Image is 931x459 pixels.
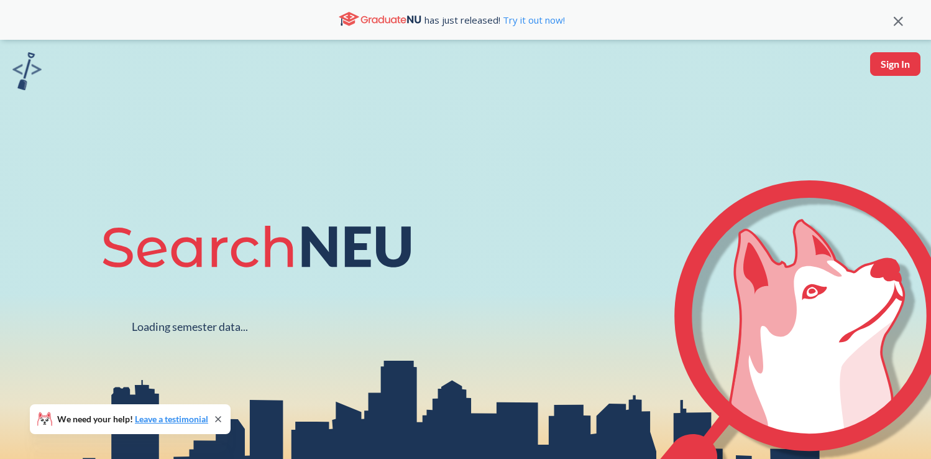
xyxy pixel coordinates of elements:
img: sandbox logo [12,52,42,90]
span: has just released! [424,13,565,27]
button: Sign In [870,52,920,76]
div: Loading semester data... [132,320,248,334]
span: We need your help! [57,415,208,424]
a: Try it out now! [500,14,565,26]
a: sandbox logo [12,52,42,94]
a: Leave a testimonial [135,414,208,424]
